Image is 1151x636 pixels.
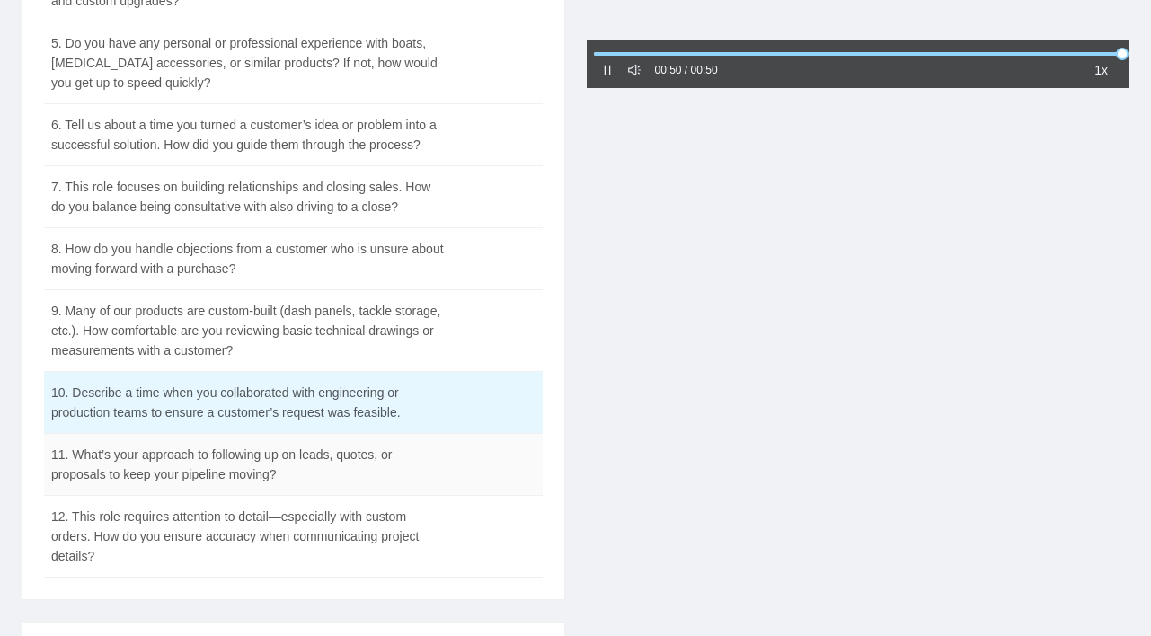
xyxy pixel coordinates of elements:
[44,372,453,434] td: 10. Describe a time when you collaborated with engineering or production teams to ensure a custom...
[44,290,453,372] td: 9. Many of our products are custom-built (dash panels, tackle storage, etc.). How comfortable are...
[44,434,453,496] td: 11. What’s your approach to following up on leads, quotes, or proposals to keep your pipeline mov...
[628,64,641,76] span: sound
[655,62,718,79] div: 00:50 / 00:50
[44,22,453,104] td: 5. Do you have any personal or professional experience with boats, [MEDICAL_DATA] accessories, or...
[44,228,453,290] td: 8. How do you handle objections from a customer who is unsure about moving forward with a purchase?
[44,496,453,578] td: 12. This role requires attention to detail—especially with custom orders. How do you ensure accur...
[601,64,614,76] span: pause
[44,166,453,228] td: 7. This role focuses on building relationships and closing sales. How do you balance being consul...
[44,104,453,166] td: 6. Tell us about a time you turned a customer’s idea or problem into a successful solution. How d...
[1094,60,1108,80] span: 1x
